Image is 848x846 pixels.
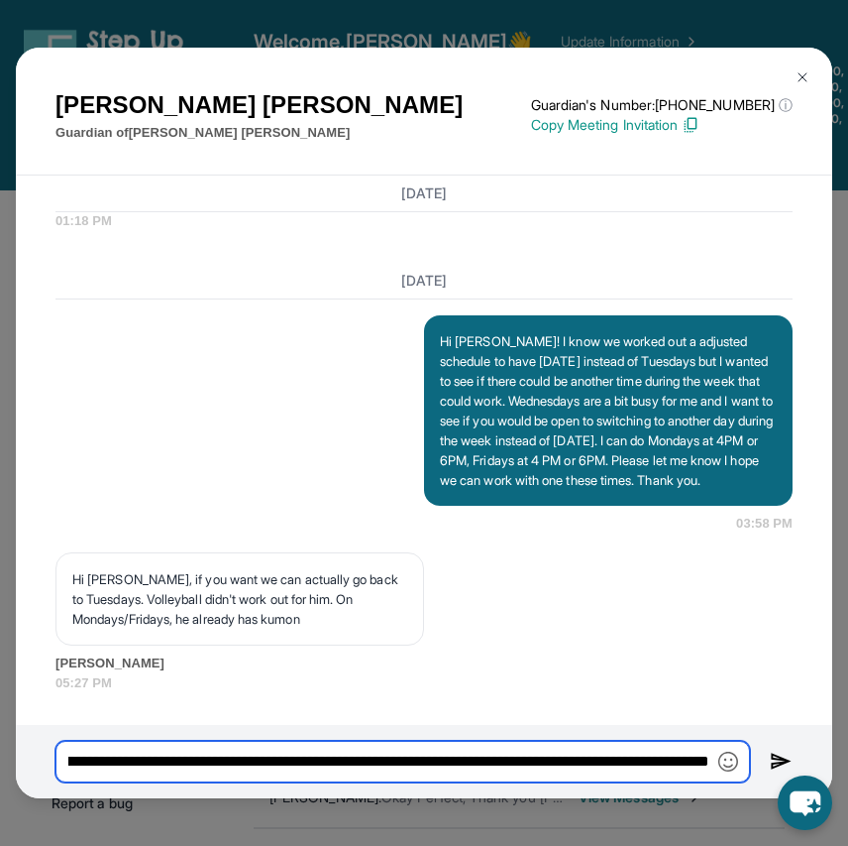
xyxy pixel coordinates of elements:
span: 05:27 PM [55,673,793,693]
img: Emoji [718,752,738,772]
img: Send icon [770,750,793,774]
p: Hi [PERSON_NAME]! I know we worked out a adjusted schedule to have [DATE] instead of Tuesdays but... [440,331,777,490]
p: Guardian of [PERSON_NAME] [PERSON_NAME] [55,123,463,143]
h3: [DATE] [55,183,793,203]
img: Close Icon [795,69,810,85]
h3: [DATE] [55,271,793,291]
span: 01:18 PM [55,211,793,231]
h1: [PERSON_NAME] [PERSON_NAME] [55,87,463,123]
button: chat-button [778,776,832,830]
span: 03:58 PM [736,514,793,534]
p: Hi [PERSON_NAME], if you want we can actually go back to Tuesdays. Volleyball didn't work out for... [72,569,407,629]
p: Copy Meeting Invitation [531,115,793,135]
p: Guardian's Number: [PHONE_NUMBER] [531,95,793,115]
img: Copy Icon [682,116,699,134]
span: ⓘ [779,95,793,115]
span: [PERSON_NAME] [55,654,793,673]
